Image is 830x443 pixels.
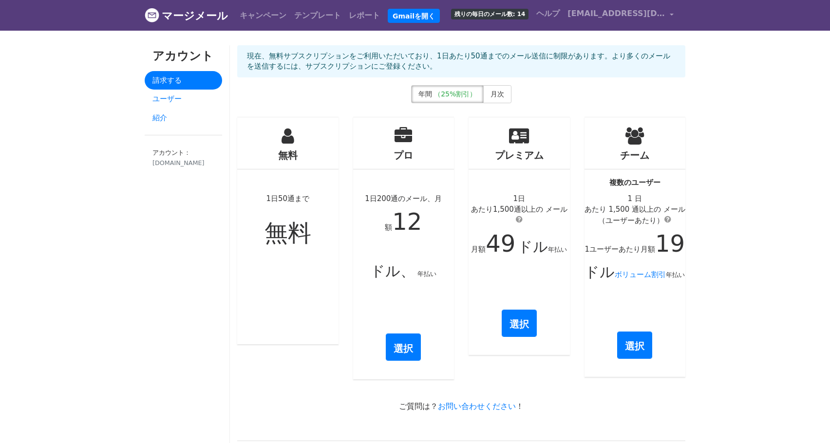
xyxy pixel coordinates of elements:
a: マージメール [145,5,228,26]
font: ドル [518,238,548,255]
font: 年払い [548,246,567,253]
font: 1日50通まで [266,194,309,203]
a: Gmailを開く [388,9,440,23]
font: 残りの毎日のメール数: 14 [454,11,526,18]
font: 1 日 [628,194,642,203]
font: 19 [655,230,685,257]
font: ご質問は？ [399,402,438,411]
font: ！ [516,402,524,411]
font: 選択 [394,342,413,354]
font: Gmailを開く [393,12,435,19]
font: プレミアム [495,149,544,161]
img: MergeMailロゴ [145,8,159,22]
font: チーム [620,149,649,161]
font: ドル、 [370,262,415,279]
font: テンプレート [294,11,341,20]
a: ヘルプ [532,4,564,23]
a: 残りの毎日のメール数: 14 [447,4,533,23]
font: マージメール [162,10,228,22]
font: あたり 1,500 通以上の メール（ユーザーあたり） [585,205,685,225]
a: テンプレート [290,6,345,25]
font: 請求する [152,76,182,85]
a: お問い合わせください [438,402,516,411]
font: 年間 [418,90,432,98]
font: 選択 [625,340,644,352]
a: 紹介 [145,109,222,128]
font: キャンペーン [240,11,286,20]
font: アカウント [152,49,213,63]
font: 無料 [278,149,298,161]
div: チャットウィジェット [781,396,830,443]
font: [EMAIL_ADDRESS][DOMAIN_NAME] [567,9,719,18]
font: プロ [394,149,413,161]
font: ドル [585,263,615,280]
a: キャンペーン [236,6,290,25]
font: 月次 [490,90,504,98]
font: 現在、無料サブスクリプションをご利用いただいており、1日あたり50通までのメール送信に制限があります。より多くのメールを送信するには、サブスクリプションにご登録ください。 [247,52,670,71]
font: 選択 [509,318,529,330]
font: あたり1,500通以上の メール [471,205,567,214]
a: 選択 [502,310,537,337]
a: 選択 [617,332,652,359]
a: ボリューム割引 [615,270,666,279]
font: 月額 [471,245,486,254]
font: 1日 [513,194,525,203]
font: 1日200通のメール、 [365,194,434,203]
font: （25%割引） [434,90,476,98]
font: 12 [392,208,422,235]
font: 年払い [666,271,685,278]
font: 無料 [264,219,311,246]
font: 年払い [417,270,436,277]
font: 49 [486,230,515,257]
iframe: Chat Widget [781,396,830,443]
font: 1ユーザーあたり月額 [585,245,655,254]
a: 選択 [386,333,421,361]
a: ユーザー [145,90,222,109]
a: 請求する [145,71,222,90]
font: ヘルプ [536,9,560,18]
font: 複数のユーザー [609,178,660,187]
a: [EMAIL_ADDRESS][DOMAIN_NAME] [564,4,678,27]
font: 紹介 [152,113,167,122]
font: レポート [349,11,380,20]
a: レポート [345,6,384,25]
font: アカウント： [152,149,190,156]
font: [DOMAIN_NAME] [152,159,205,166]
font: ユーザー [152,94,182,103]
